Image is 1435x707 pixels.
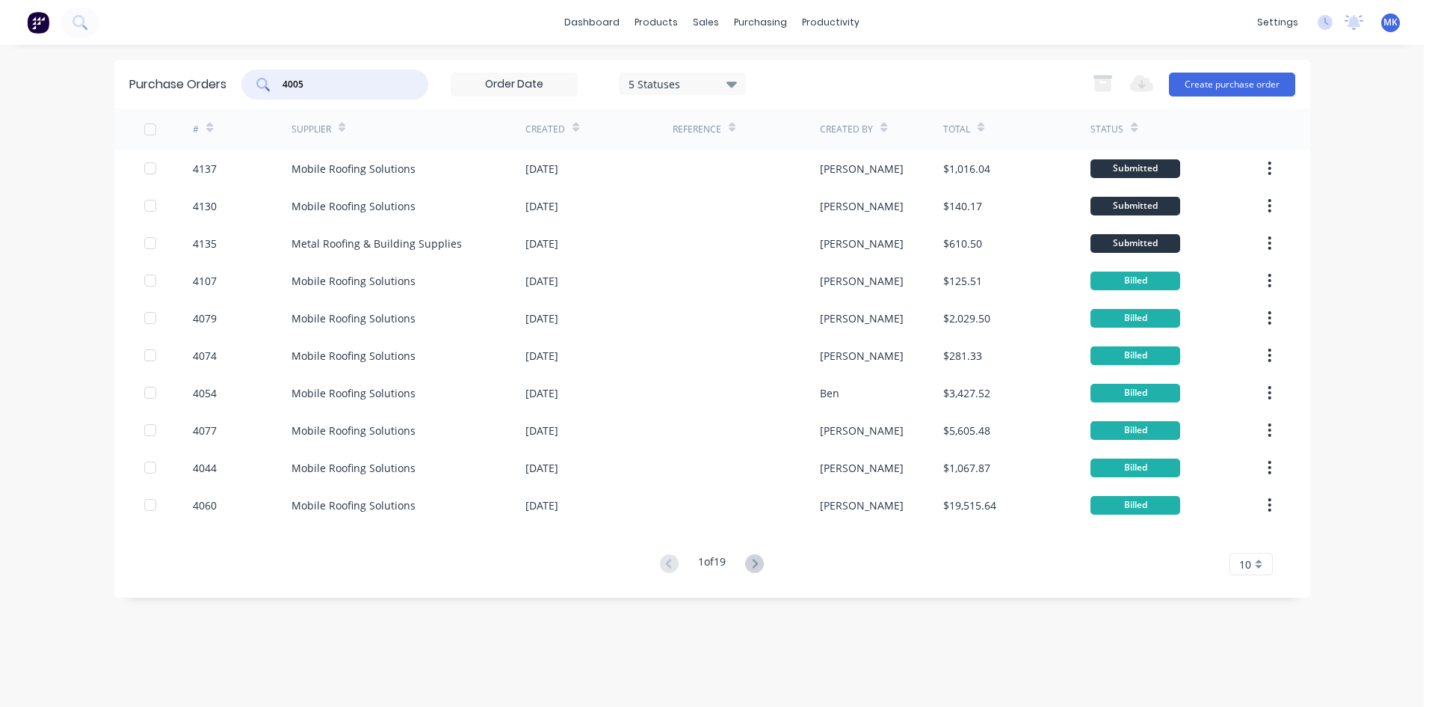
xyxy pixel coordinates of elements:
input: Order Date [451,73,577,96]
div: 4060 [193,498,217,513]
div: Mobile Roofing Solutions [291,498,416,513]
div: $19,515.64 [943,498,996,513]
div: Mobile Roofing Solutions [291,310,416,326]
div: 4044 [193,460,217,476]
div: $610.50 [943,236,982,251]
div: Billed [1090,309,1180,328]
div: Ben [820,385,839,401]
div: [DATE] [525,198,558,214]
div: Billed [1090,384,1180,403]
div: $281.33 [943,348,982,364]
div: 4079 [193,310,217,326]
div: [PERSON_NAME] [820,236,904,251]
div: [DATE] [525,273,558,289]
div: Mobile Roofing Solutions [291,348,416,364]
div: Supplier [291,123,331,136]
div: 4107 [193,273,217,289]
div: sales [685,11,726,34]
div: [PERSON_NAME] [820,348,904,364]
div: Mobile Roofing Solutions [291,161,416,177]
div: products [627,11,685,34]
div: [DATE] [525,423,558,438]
div: $125.51 [943,273,982,289]
div: Mobile Roofing Solutions [291,198,416,214]
div: [DATE] [525,498,558,513]
div: [PERSON_NAME] [820,498,904,513]
div: productivity [794,11,867,34]
div: Billed [1090,459,1180,477]
div: [PERSON_NAME] [820,198,904,214]
div: Metal Roofing & Building Supplies [291,236,462,251]
div: 4135 [193,236,217,251]
div: 4130 [193,198,217,214]
div: Mobile Roofing Solutions [291,385,416,401]
div: # [193,123,199,136]
div: Submitted [1090,234,1180,253]
div: [PERSON_NAME] [820,460,904,476]
div: 5 Statuses [629,76,735,91]
div: $1,067.87 [943,460,990,476]
div: 4074 [193,348,217,364]
div: [DATE] [525,385,558,401]
div: [PERSON_NAME] [820,161,904,177]
div: Mobile Roofing Solutions [291,423,416,438]
div: [DATE] [525,161,558,177]
div: Created By [820,123,873,136]
div: $5,605.48 [943,423,990,438]
div: [DATE] [525,460,558,476]
div: Billed [1090,346,1180,365]
div: Billed [1090,421,1180,440]
div: purchasing [726,11,794,34]
img: Factory [27,11,49,34]
div: Billed [1090,272,1180,290]
div: Billed [1090,496,1180,515]
div: $2,029.50 [943,310,990,326]
div: 1 of 19 [698,554,726,575]
button: Create purchase order [1169,73,1295,97]
div: [PERSON_NAME] [820,310,904,326]
div: $140.17 [943,198,982,214]
div: [PERSON_NAME] [820,423,904,438]
div: [PERSON_NAME] [820,273,904,289]
div: 4077 [193,423,217,438]
span: 10 [1239,557,1251,572]
a: dashboard [557,11,627,34]
div: $3,427.52 [943,385,990,401]
input: Search purchase orders... [281,77,405,92]
div: Created [525,123,565,136]
div: Mobile Roofing Solutions [291,460,416,476]
div: Submitted [1090,159,1180,178]
div: Total [943,123,970,136]
span: MK [1383,16,1398,29]
div: 4054 [193,385,217,401]
div: Status [1090,123,1123,136]
div: Purchase Orders [129,76,226,94]
div: [DATE] [525,348,558,364]
div: settings [1250,11,1306,34]
div: [DATE] [525,236,558,251]
div: 4137 [193,161,217,177]
div: $1,016.04 [943,161,990,177]
div: Reference [673,123,721,136]
div: Mobile Roofing Solutions [291,273,416,289]
div: [DATE] [525,310,558,326]
div: Submitted [1090,197,1180,215]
